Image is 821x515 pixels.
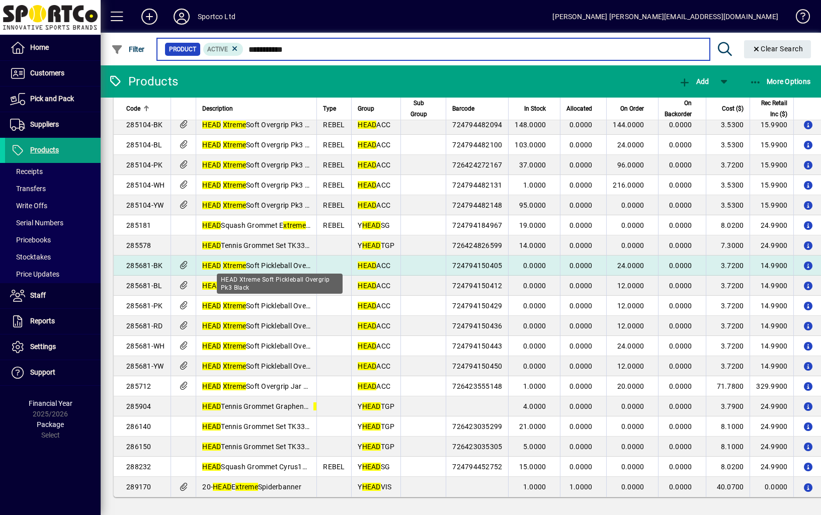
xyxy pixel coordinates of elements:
[676,72,711,91] button: Add
[10,185,46,193] span: Transfers
[569,201,593,209] span: 0.0000
[358,382,376,390] em: HEAD
[5,180,101,197] a: Transfers
[323,103,345,114] div: Type
[750,195,793,215] td: 15.9900
[358,362,390,370] span: ACC
[358,181,376,189] em: HEAD
[706,155,750,175] td: 3.7200
[523,382,546,390] span: 1.0000
[5,231,101,248] a: Pricebooks
[126,422,151,431] span: 286140
[452,141,502,149] span: 724794482100
[750,336,793,356] td: 14.9900
[569,322,593,330] span: 0.0000
[523,262,546,270] span: 0.0000
[30,368,55,376] span: Support
[706,336,750,356] td: 3.7200
[202,302,351,310] span: Soft Pickleball Overgrip Pk3 Pink
[669,322,692,330] span: 0.0000
[5,112,101,137] a: Suppliers
[202,463,426,471] span: Squash Grommet Cyrus145/E /Heat/Ti Speed/MGRocket
[217,274,343,294] div: HEAD Xtreme Soft Pickleball Overgrip Pk3 Black
[358,103,374,114] span: Group
[358,262,376,270] em: HEAD
[202,362,358,370] span: Soft Pickleball Overgrip Pk3 Yellow
[362,241,381,249] em: HEAD
[126,103,165,114] div: Code
[452,342,502,350] span: 724794150443
[358,282,390,290] span: ACC
[620,103,644,114] span: On Order
[452,322,502,330] span: 724794150436
[750,175,793,195] td: 15.9900
[202,141,318,149] span: Soft Overgrip Pk3 Blue
[750,316,793,336] td: 14.9900
[109,40,147,58] button: Filter
[133,8,166,26] button: Add
[358,322,376,330] em: HEAD
[452,382,502,390] span: 726423555148
[323,141,345,149] span: REBEL
[126,463,151,471] span: 288232
[621,221,644,229] span: 0.0000
[223,322,247,330] em: Xtreme
[750,255,793,276] td: 14.9900
[452,422,502,431] span: 726423035299
[126,241,151,249] span: 285578
[523,342,546,350] span: 0.0000
[358,382,390,390] span: ACC
[37,420,64,428] span: Package
[202,302,221,310] em: HEAD
[665,98,692,120] span: On Backorder
[756,98,787,120] span: Rec Retail Inc ($)
[5,61,101,86] a: Customers
[358,342,376,350] em: HEAD
[358,241,394,249] span: Y TGP
[126,282,162,290] span: 285681-BL
[207,46,228,53] span: Active
[202,362,221,370] em: HEAD
[202,201,325,209] span: Soft Overgrip Pk3 Yellow
[202,382,315,390] span: Soft Overgrip Jar 70x
[552,9,778,25] div: [PERSON_NAME] [PERSON_NAME][EMAIL_ADDRESS][DOMAIN_NAME]
[358,221,390,229] span: Y SG
[452,302,502,310] span: 724794150429
[569,362,593,370] span: 0.0000
[362,443,381,451] em: HEAD
[569,262,593,270] span: 0.0000
[750,155,793,175] td: 15.9900
[126,302,162,310] span: 285681-PK
[223,382,247,390] em: Xtreme
[569,121,593,129] span: 0.0000
[669,362,692,370] span: 0.0000
[30,291,46,299] span: Staff
[613,103,653,114] div: On Order
[569,221,593,229] span: 0.0000
[452,443,502,451] span: 726423035305
[166,8,198,26] button: Profile
[744,40,811,58] button: Clear
[452,121,502,129] span: 724794482094
[407,98,440,120] div: Sub Group
[722,103,744,114] span: Cost ($)
[10,167,43,176] span: Receipts
[613,181,644,189] span: 216.0000
[323,121,345,129] span: REBEL
[202,463,221,471] em: HEAD
[452,161,502,169] span: 726424272167
[126,221,151,229] span: 285181
[30,43,49,51] span: Home
[202,241,403,249] span: Tennis Grommet Set TK333 G360 E Pro, MP, S, Lite
[569,443,593,451] span: 0.0000
[10,219,63,227] span: Serial Numbers
[358,201,376,209] em: HEAD
[569,422,593,431] span: 0.0000
[202,181,323,189] span: Soft Overgrip Pk3 White
[621,402,644,410] span: 0.0000
[358,302,376,310] em: HEAD
[407,98,431,120] span: Sub Group
[223,181,247,189] em: Xtreme
[621,443,644,451] span: 0.0000
[613,121,644,129] span: 144.0000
